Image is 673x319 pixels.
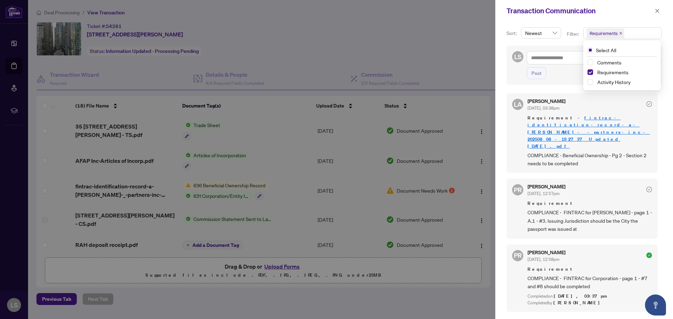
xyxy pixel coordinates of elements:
div: Completed by [528,300,652,306]
span: Select All [593,46,619,54]
span: Requirement [528,266,652,273]
h5: [PERSON_NAME] [528,250,565,255]
span: Activity History [594,78,657,86]
span: Requirements [597,69,628,75]
div: Completed on [528,293,652,300]
span: Select Comments [587,60,593,65]
h5: [PERSON_NAME] [528,99,565,104]
span: [DATE], 03:38pm [528,105,559,111]
span: Select Activity History [587,79,593,85]
span: COMPLIANCE - FINTRAC for [PERSON_NAME] - page 1 - A.1 - #3. Issuing Jurisdiction should be the Ci... [528,208,652,233]
span: LS [514,52,522,62]
span: Comments [594,58,657,67]
span: check-circle [646,252,652,258]
span: Comments [597,59,621,65]
span: Newest [525,28,557,38]
button: Open asap [645,294,666,315]
p: Sort: [507,29,518,37]
button: Post [527,67,546,79]
span: COMPLIANCE - FINTRAC for Corporation - page 1 - #7 and #8 should be completed [528,274,652,291]
span: COMPLIANCE - Beneficial Ownership - Pg 2 - Section 2 needs to be completed [528,151,652,168]
span: LA [514,99,522,109]
span: close [655,8,660,13]
span: [DATE], 12:58pm [528,257,559,262]
span: Requirement - [528,115,652,150]
span: [PERSON_NAME] [553,300,604,306]
span: PR [514,185,522,195]
span: PR [514,250,522,260]
span: [DATE], 12:57pm [528,191,559,196]
div: Transaction Communication [507,6,653,16]
span: close [619,32,623,35]
span: Select Requirements [587,69,593,75]
span: Requirements [590,30,618,37]
p: Filter: [567,30,580,38]
span: check-circle [646,101,652,107]
h5: [PERSON_NAME] [528,184,565,189]
span: Requirements [594,68,657,76]
a: fintrac-identification-record-a-[PERSON_NAME]-_-partners-inc-20250808-192737_Updated [DATE].pdf [528,115,650,149]
span: Requirements [586,28,624,38]
span: Activity History [597,79,631,85]
span: check-circle [646,187,652,192]
span: [DATE], 03:37pm [554,293,608,299]
span: Requirement [528,200,652,207]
